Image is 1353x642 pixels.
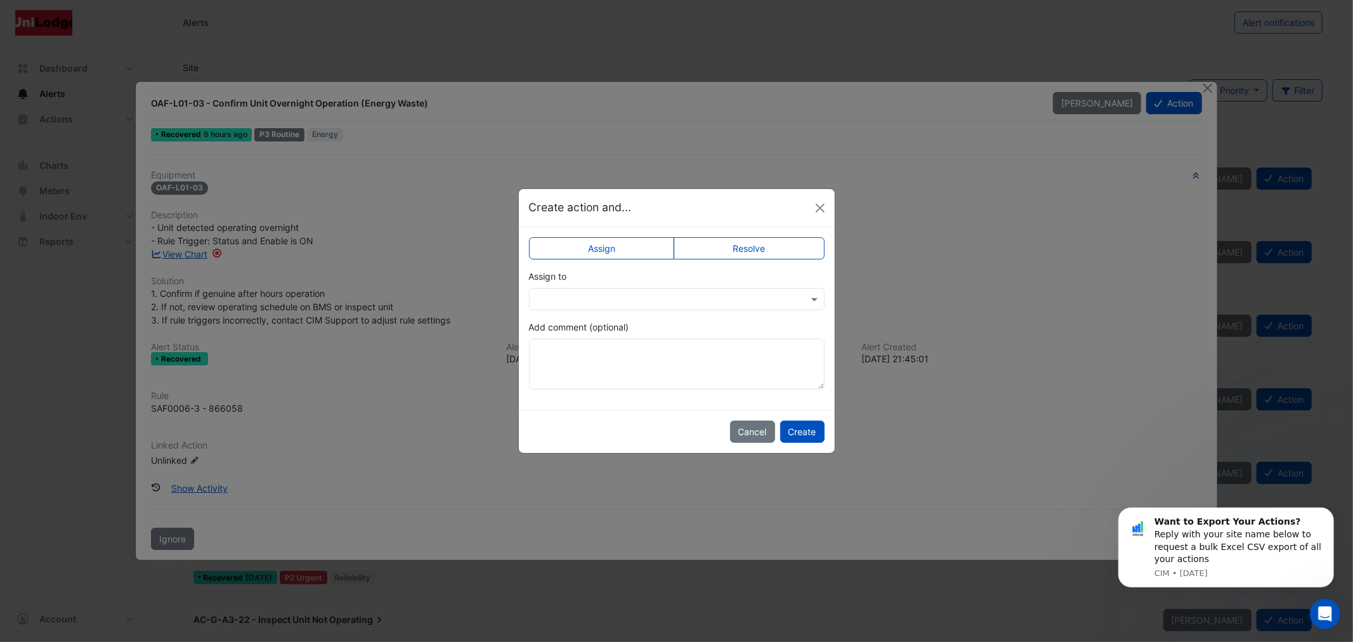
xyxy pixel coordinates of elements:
label: Assign [529,237,675,259]
label: Assign to [529,270,567,283]
iframe: Intercom notifications message [1099,504,1353,636]
button: Create [780,421,825,443]
button: Cancel [730,421,775,443]
h5: Create action and... [529,199,632,216]
label: Resolve [674,237,825,259]
iframe: Intercom live chat [1310,599,1340,629]
label: Add comment (optional) [529,320,629,334]
button: Close [811,199,830,218]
